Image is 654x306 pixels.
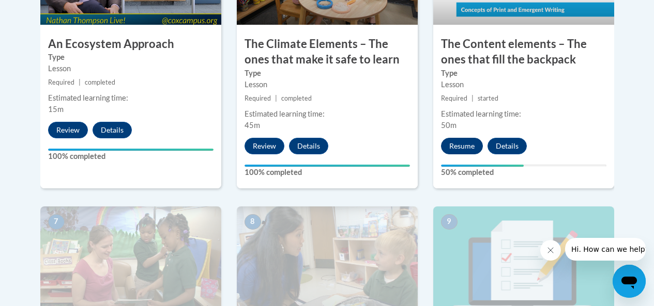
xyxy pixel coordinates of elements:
span: completed [85,78,115,86]
span: Required [441,94,467,102]
button: Details [93,122,132,138]
button: Details [488,138,527,154]
div: Estimated learning time: [441,108,606,120]
div: Lesson [48,63,214,74]
span: completed [281,94,312,102]
span: 8 [245,214,261,230]
div: Lesson [245,79,410,90]
label: 100% completed [245,167,410,178]
span: 50m [441,121,457,130]
iframe: Close message [540,240,561,261]
label: 50% completed [441,167,606,178]
label: 100% completed [48,151,214,162]
span: | [79,78,81,86]
span: 7 [48,214,65,230]
button: Details [289,138,328,154]
span: Hi. How can we help? [6,7,84,15]
h3: An Ecosystem Approach [40,36,221,52]
button: Review [245,138,284,154]
label: Type [48,52,214,63]
div: Estimated learning time: [245,108,410,120]
span: | [275,94,277,102]
span: started [478,94,498,102]
iframe: Message from company [565,238,646,261]
h3: The Climate Elements – The ones that make it safe to learn [237,36,418,68]
span: 9 [441,214,458,230]
span: | [472,94,474,102]
div: Your progress [48,149,214,151]
div: Estimated learning time: [48,92,214,104]
button: Resume [441,138,483,154]
iframe: Button to launch messaging window [613,265,646,298]
span: 15m [48,105,64,114]
div: Your progress [441,165,524,167]
span: Required [48,78,74,86]
button: Review [48,122,88,138]
span: Required [245,94,271,102]
h3: The Content elements – The ones that fill the backpack [433,36,614,68]
label: Type [245,68,410,79]
div: Your progress [245,165,410,167]
div: Lesson [441,79,606,90]
span: 45m [245,121,260,130]
label: Type [441,68,606,79]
